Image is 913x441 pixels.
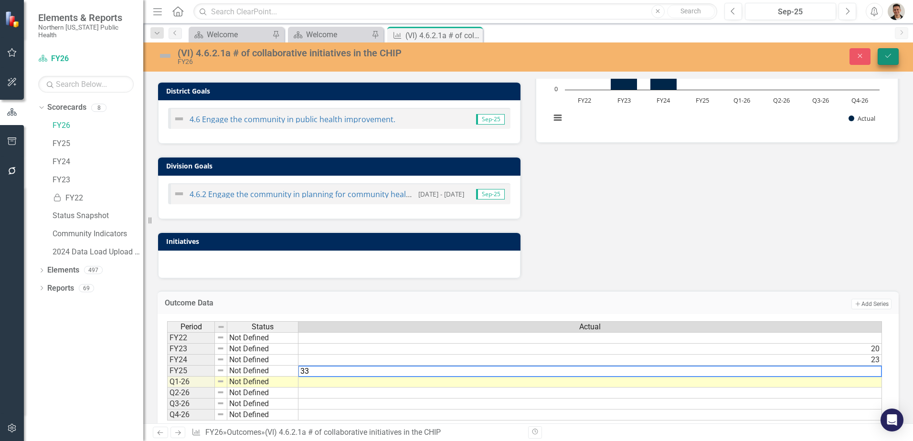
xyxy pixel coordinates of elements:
img: 8DAGhfEEPCf229AAAAAElFTkSuQmCC [217,399,224,407]
img: 8DAGhfEEPCf229AAAAAElFTkSuQmCC [217,388,224,396]
small: [DATE] - [DATE] [418,189,464,199]
a: Outcomes [227,428,261,437]
h3: Outcome Data [165,299,563,307]
text: FY22 [578,96,591,105]
img: 8DAGhfEEPCf229AAAAAElFTkSuQmCC [217,323,225,331]
a: FY23 [53,175,143,186]
td: Not Defined [227,409,298,420]
a: Status Snapshot [53,210,143,221]
td: Not Defined [227,366,298,377]
div: Welcome [306,29,369,41]
button: Add Series [851,299,892,309]
a: Welcome [290,29,369,41]
img: ClearPoint Strategy [5,10,21,27]
a: 4.6 Engage the community in public health improvement. [190,114,395,125]
button: Show Actual [849,114,875,123]
img: 8DAGhfEEPCf229AAAAAElFTkSuQmCC [217,378,224,385]
h3: Initiatives [166,238,516,245]
span: Elements & Reports [38,12,134,23]
td: Not Defined [227,388,298,399]
div: FY26 [178,58,573,65]
td: FY24 [167,355,215,366]
div: (VI) 4.6.2.1a # of collaborative initiatives in the CHIP [178,48,573,58]
small: Northern [US_STATE] Public Health [38,23,134,39]
td: 20 [298,344,882,355]
text: Q3-26 [812,96,829,105]
img: Not Defined [158,48,173,63]
a: Scorecards [47,102,86,113]
div: 69 [79,284,94,292]
div: Open Intercom Messenger [881,409,903,431]
img: 8DAGhfEEPCf229AAAAAElFTkSuQmCC [217,410,224,418]
td: FY22 [167,332,215,344]
text: Q4-26 [851,96,868,105]
button: Sep-25 [745,3,836,20]
a: 2024 Data Load Upload Test [53,247,143,258]
td: Q3-26 [167,399,215,409]
input: Search Below... [38,76,134,93]
a: Welcome [191,29,270,41]
div: Sep-25 [748,6,833,18]
td: 23 [298,355,882,366]
div: (VI) 4.6.2.1a # of collaborative initiatives in the CHIP [265,428,441,437]
div: Welcome [207,29,270,41]
td: Not Defined [227,332,298,344]
text: FY24 [657,96,670,105]
td: Not Defined [227,355,298,366]
a: 4.6.2 Engage the community in planning for community health improvement with a focus on disparate... [190,189,622,199]
img: 8DAGhfEEPCf229AAAAAElFTkSuQmCC [217,334,224,341]
a: Elements [47,265,79,276]
div: 8 [91,104,106,112]
text: 0 [554,84,558,93]
text: Q1-26 [733,96,750,105]
td: Not Defined [227,399,298,409]
td: Q1-26 [167,377,215,388]
a: FY25 [53,138,143,149]
td: Q4-26 [167,409,215,420]
a: FY22 [53,193,143,204]
text: FY25 [696,96,709,105]
span: Status [252,323,274,331]
text: FY23 [617,96,631,105]
button: Search [667,5,715,18]
img: 8DAGhfEEPCf229AAAAAElFTkSuQmCC [217,345,224,352]
td: FY25 [167,366,215,377]
td: Not Defined [227,377,298,388]
span: Period [180,323,202,331]
a: FY26 [38,53,134,64]
a: Community Indicators [53,229,143,240]
td: Q2-26 [167,388,215,399]
img: Not Defined [173,113,185,125]
h3: District Goals [166,87,516,94]
button: View chart menu, Chart [551,111,564,125]
a: FY24 [53,157,143,168]
img: Not Defined [173,188,185,199]
a: FY26 [205,428,223,437]
a: FY26 [53,120,143,131]
div: 497 [84,266,103,274]
h3: Division Goals [166,162,516,169]
img: 8DAGhfEEPCf229AAAAAElFTkSuQmCC [217,367,224,374]
input: Search ClearPoint... [193,3,717,20]
div: (VI) 4.6.2.1a # of collaborative initiatives in the CHIP [405,30,480,42]
text: Q2-26 [773,96,790,105]
a: Reports [47,283,74,294]
img: Mike Escobar [888,3,905,20]
td: FY23 [167,344,215,355]
img: 8DAGhfEEPCf229AAAAAElFTkSuQmCC [217,356,224,363]
span: Actual [579,323,601,331]
span: Search [680,7,701,15]
div: » » [191,427,521,438]
span: Sep-25 [476,189,505,199]
span: Sep-25 [476,114,505,125]
td: Not Defined [227,344,298,355]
